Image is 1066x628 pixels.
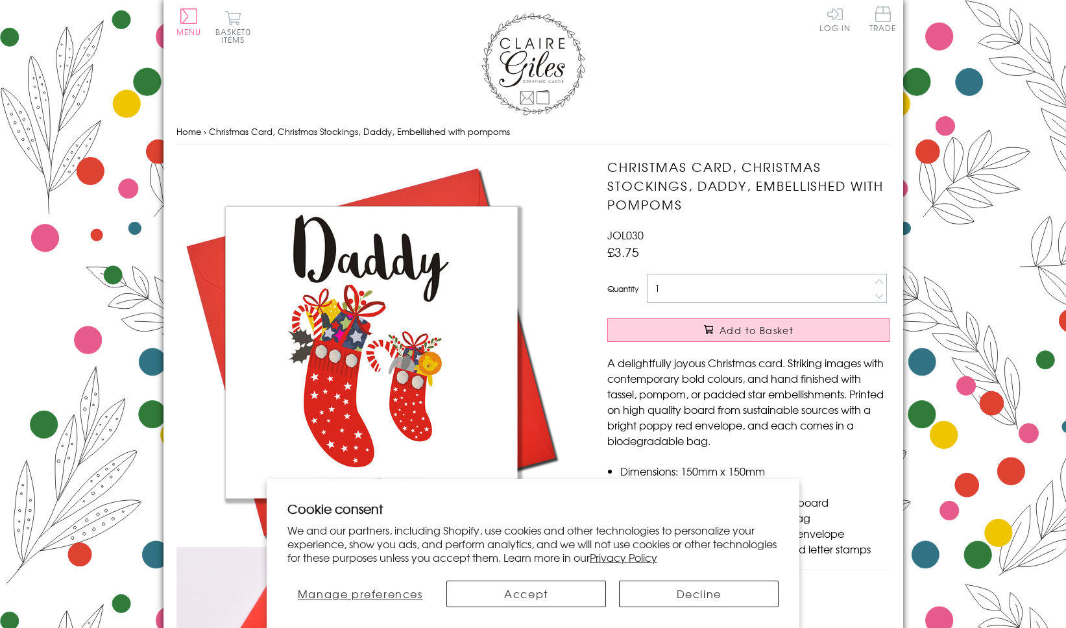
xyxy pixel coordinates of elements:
button: Manage preferences [287,581,433,607]
li: Dimensions: 150mm x 150mm [620,463,890,479]
img: Christmas Card, Christmas Stockings, Daddy, Embellished with pompoms [176,158,566,547]
button: Add to Basket [607,318,890,342]
span: Menu [176,26,202,38]
button: Basket0 items [215,10,251,43]
h1: Christmas Card, Christmas Stockings, Daddy, Embellished with pompoms [607,158,890,213]
button: Menu [176,8,202,36]
span: 0 items [221,26,251,45]
nav: breadcrumbs [176,119,890,145]
a: Log In [819,6,851,32]
p: A delightfully joyous Christmas card. Striking images with contemporary bold colours, and hand fi... [607,355,890,448]
span: Add to Basket [720,324,793,337]
span: Trade [869,6,897,32]
p: We and our partners, including Shopify, use cookies and other technologies to personalize your ex... [287,524,779,564]
a: Home [176,125,201,138]
img: Claire Giles Greetings Cards [481,13,585,115]
button: Decline [619,581,779,607]
span: Christmas Card, Christmas Stockings, Daddy, Embellished with pompoms [209,125,510,138]
button: Accept [446,581,606,607]
a: Privacy Policy [590,549,657,565]
span: £3.75 [607,243,639,261]
a: Trade [869,6,897,34]
span: › [204,125,206,138]
span: JOL030 [607,227,644,243]
h2: Cookie consent [287,500,779,518]
span: Manage preferences [298,586,423,601]
label: Quantity [607,283,638,295]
